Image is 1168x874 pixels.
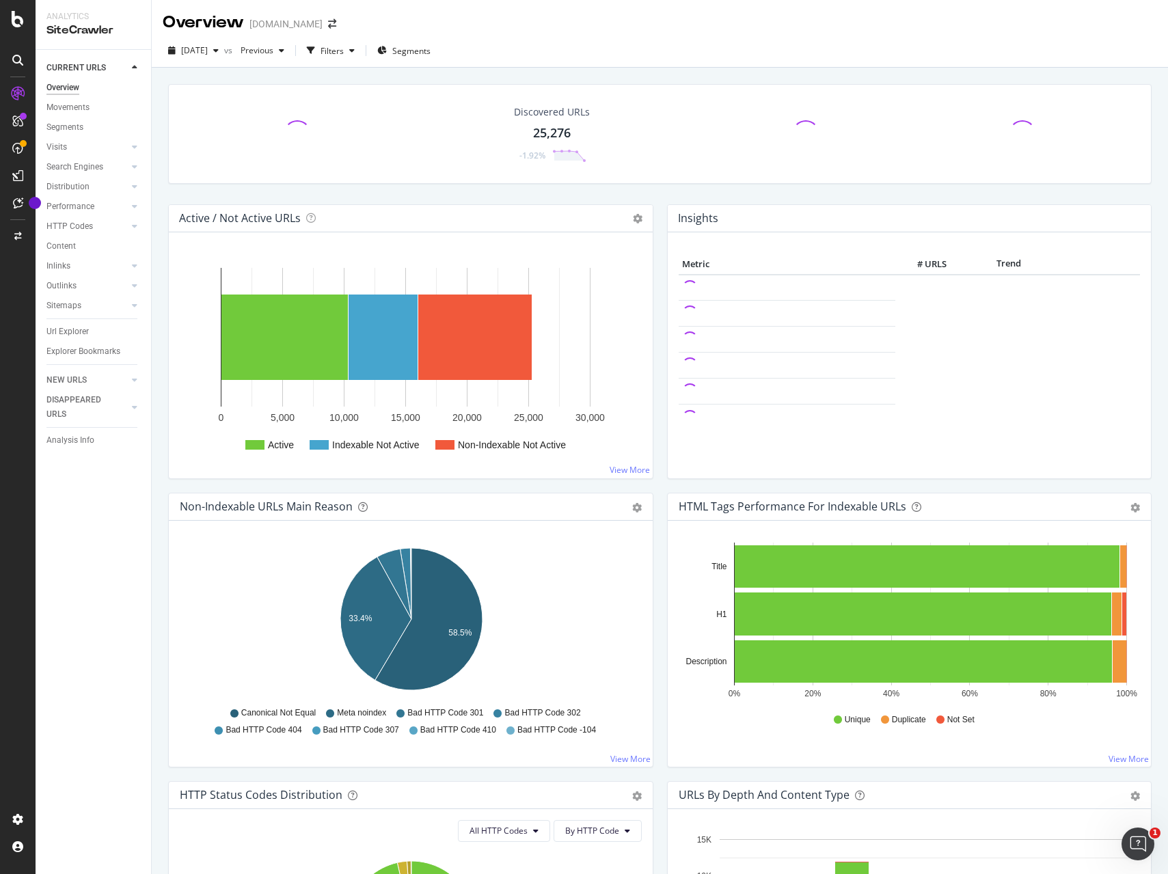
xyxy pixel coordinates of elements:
[46,279,77,293] div: Outlinks
[46,23,140,38] div: SiteCrawler
[895,254,950,275] th: # URLS
[504,707,580,719] span: Bad HTTP Code 302
[329,412,359,423] text: 10,000
[391,412,420,423] text: 15,000
[716,610,727,619] text: H1
[533,124,571,142] div: 25,276
[565,825,619,836] span: By HTTP Code
[235,40,290,62] button: Previous
[519,150,545,161] div: -1.92%
[610,464,650,476] a: View More
[711,562,727,571] text: Title
[633,214,642,223] i: Options
[46,200,128,214] a: Performance
[301,40,360,62] button: Filters
[46,259,128,273] a: Inlinks
[46,344,141,359] a: Explorer Bookmarks
[179,209,301,228] h4: Active / Not Active URLs
[1116,689,1137,698] text: 100%
[947,714,975,726] span: Not Set
[226,724,301,736] span: Bad HTTP Code 404
[180,543,642,701] svg: A chart.
[1040,689,1056,698] text: 80%
[46,160,128,174] a: Search Engines
[46,433,141,448] a: Analysis Info
[180,500,353,513] div: Non-Indexable URLs Main Reason
[610,753,651,765] a: View More
[1122,828,1154,860] iframe: Intercom live chat
[1150,828,1160,838] span: 1
[392,45,431,57] span: Segments
[448,628,472,638] text: 58.5%
[46,200,94,214] div: Performance
[46,180,128,194] a: Distribution
[961,689,977,698] text: 60%
[235,44,273,56] span: Previous
[892,714,926,726] span: Duplicate
[46,299,128,313] a: Sitemaps
[46,140,128,154] a: Visits
[328,19,336,29] div: arrow-right-arrow-left
[575,412,605,423] text: 30,000
[679,254,895,275] th: Metric
[458,820,550,842] button: All HTTP Codes
[249,17,323,31] div: [DOMAIN_NAME]
[470,825,528,836] span: All HTTP Codes
[679,788,850,802] div: URLs by Depth and Content Type
[514,412,543,423] text: 25,000
[46,81,79,95] div: Overview
[685,657,726,666] text: Description
[1109,753,1149,765] a: View More
[883,689,899,698] text: 40%
[46,100,141,115] a: Movements
[323,724,399,736] span: Bad HTTP Code 307
[46,219,128,234] a: HTTP Codes
[46,325,89,339] div: Url Explorer
[180,254,642,467] svg: A chart.
[241,707,316,719] span: Canonical Not Equal
[678,209,718,228] h4: Insights
[420,724,496,736] span: Bad HTTP Code 410
[372,40,436,62] button: Segments
[46,239,76,254] div: Content
[268,439,294,450] text: Active
[46,239,141,254] a: Content
[46,120,141,135] a: Segments
[46,219,93,234] div: HTTP Codes
[46,81,141,95] a: Overview
[46,373,87,387] div: NEW URLS
[46,11,140,23] div: Analytics
[46,393,128,422] a: DISAPPEARED URLS
[337,707,386,719] span: Meta noindex
[163,40,224,62] button: [DATE]
[29,197,41,209] div: Tooltip anchor
[321,45,344,57] div: Filters
[1130,791,1140,801] div: gear
[845,714,871,726] span: Unique
[679,500,906,513] div: HTML Tags Performance for Indexable URLs
[452,412,482,423] text: 20,000
[46,344,120,359] div: Explorer Bookmarks
[46,279,128,293] a: Outlinks
[163,11,244,34] div: Overview
[696,835,711,845] text: 15K
[349,614,372,623] text: 33.4%
[1130,503,1140,513] div: gear
[46,100,90,115] div: Movements
[46,140,67,154] div: Visits
[46,259,70,273] div: Inlinks
[46,373,128,387] a: NEW URLS
[271,412,295,423] text: 5,000
[728,689,740,698] text: 0%
[458,439,566,450] text: Non-Indexable Not Active
[679,543,1141,701] svg: A chart.
[219,412,224,423] text: 0
[632,503,642,513] div: gear
[332,439,420,450] text: Indexable Not Active
[554,820,642,842] button: By HTTP Code
[46,393,116,422] div: DISAPPEARED URLS
[46,61,106,75] div: CURRENT URLS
